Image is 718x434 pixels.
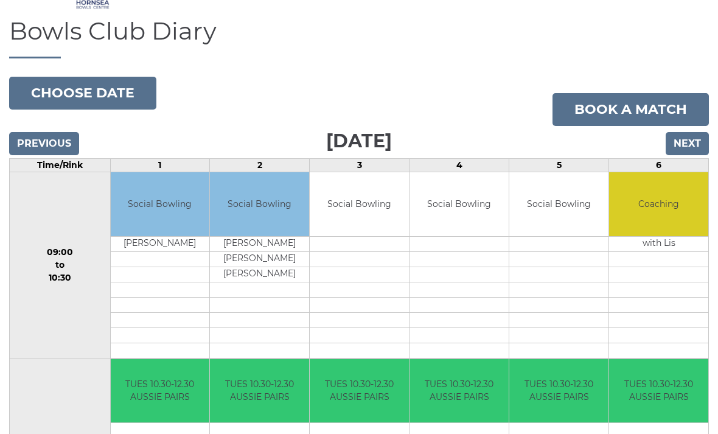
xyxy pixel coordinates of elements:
[111,237,210,252] td: [PERSON_NAME]
[609,360,708,424] td: TUES 10.30-12.30 AUSSIE PAIRS
[410,360,509,424] td: TUES 10.30-12.30 AUSSIE PAIRS
[310,173,409,237] td: Social Bowling
[410,159,509,173] td: 4
[210,360,309,424] td: TUES 10.30-12.30 AUSSIE PAIRS
[10,173,111,360] td: 09:00 to 10:30
[210,173,309,237] td: Social Bowling
[609,173,708,237] td: Coaching
[10,159,111,173] td: Time/Rink
[609,237,708,252] td: with Lis
[609,159,709,173] td: 6
[9,133,79,156] input: Previous
[509,360,608,424] td: TUES 10.30-12.30 AUSSIE PAIRS
[509,159,609,173] td: 5
[210,252,309,267] td: [PERSON_NAME]
[410,173,509,237] td: Social Bowling
[552,94,709,127] a: Book a match
[509,173,608,237] td: Social Bowling
[210,159,310,173] td: 2
[110,159,210,173] td: 1
[310,360,409,424] td: TUES 10.30-12.30 AUSSIE PAIRS
[210,237,309,252] td: [PERSON_NAME]
[111,360,210,424] td: TUES 10.30-12.30 AUSSIE PAIRS
[310,159,410,173] td: 3
[666,133,709,156] input: Next
[9,77,156,110] button: Choose date
[9,18,709,59] h1: Bowls Club Diary
[210,267,309,282] td: [PERSON_NAME]
[111,173,210,237] td: Social Bowling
